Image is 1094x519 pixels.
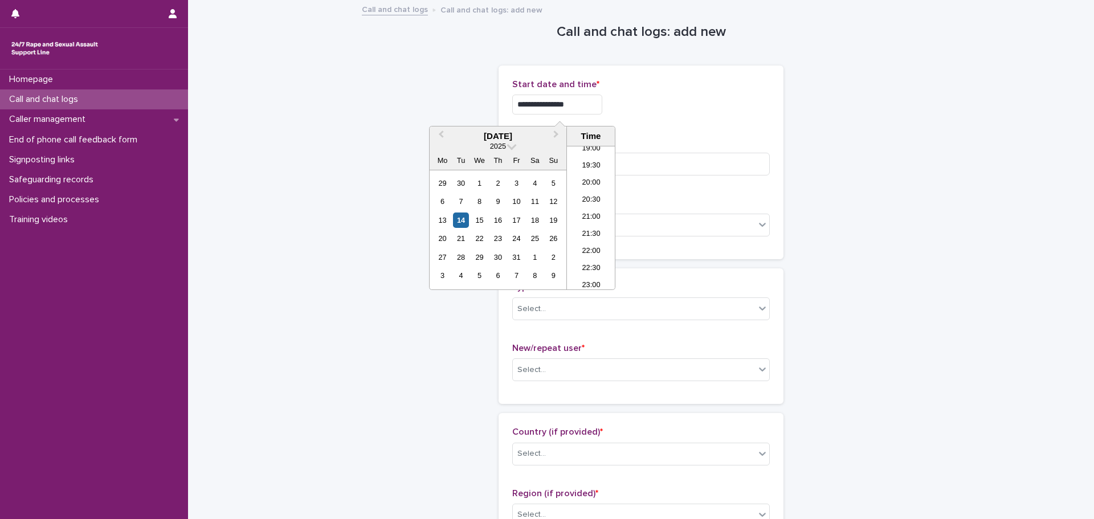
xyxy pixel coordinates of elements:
[527,250,542,265] div: Choose Saturday, 1 November 2025
[435,153,450,168] div: Mo
[440,3,542,15] p: Call and chat logs: add new
[512,80,599,89] span: Start date and time
[453,153,468,168] div: Tu
[567,175,615,192] li: 20:00
[435,231,450,246] div: Choose Monday, 20 October 2025
[546,153,561,168] div: Su
[509,250,524,265] div: Choose Friday, 31 October 2025
[509,175,524,191] div: Choose Friday, 3 October 2025
[433,174,562,285] div: month 2025-10
[490,175,505,191] div: Choose Thursday, 2 October 2025
[509,194,524,209] div: Choose Friday, 10 October 2025
[435,212,450,228] div: Choose Monday, 13 October 2025
[567,192,615,209] li: 20:30
[567,260,615,277] li: 22:30
[527,212,542,228] div: Choose Saturday, 18 October 2025
[546,194,561,209] div: Choose Sunday, 12 October 2025
[490,250,505,265] div: Choose Thursday, 30 October 2025
[453,212,468,228] div: Choose Tuesday, 14 October 2025
[472,212,487,228] div: Choose Wednesday, 15 October 2025
[472,231,487,246] div: Choose Wednesday, 22 October 2025
[490,268,505,283] div: Choose Thursday, 6 November 2025
[509,231,524,246] div: Choose Friday, 24 October 2025
[499,24,783,40] h1: Call and chat logs: add new
[567,209,615,226] li: 21:00
[453,250,468,265] div: Choose Tuesday, 28 October 2025
[517,364,546,376] div: Select...
[546,175,561,191] div: Choose Sunday, 5 October 2025
[509,153,524,168] div: Fr
[472,194,487,209] div: Choose Wednesday, 8 October 2025
[9,37,100,60] img: rhQMoQhaT3yELyF149Cw
[546,231,561,246] div: Choose Sunday, 26 October 2025
[453,268,468,283] div: Choose Tuesday, 4 November 2025
[430,131,566,141] div: [DATE]
[490,212,505,228] div: Choose Thursday, 16 October 2025
[472,153,487,168] div: We
[512,344,585,353] span: New/repeat user
[490,142,506,150] span: 2025
[567,226,615,243] li: 21:30
[490,153,505,168] div: Th
[567,141,615,158] li: 19:00
[567,158,615,175] li: 19:30
[567,277,615,295] li: 23:00
[527,153,542,168] div: Sa
[5,214,77,225] p: Training videos
[546,250,561,265] div: Choose Sunday, 2 November 2025
[517,303,546,315] div: Select...
[472,175,487,191] div: Choose Wednesday, 1 October 2025
[512,427,603,436] span: Country (if provided)
[509,268,524,283] div: Choose Friday, 7 November 2025
[431,128,449,146] button: Previous Month
[527,194,542,209] div: Choose Saturday, 11 October 2025
[490,231,505,246] div: Choose Thursday, 23 October 2025
[5,94,87,105] p: Call and chat logs
[362,2,428,15] a: Call and chat logs
[546,212,561,228] div: Choose Sunday, 19 October 2025
[527,231,542,246] div: Choose Saturday, 25 October 2025
[5,74,62,85] p: Homepage
[435,194,450,209] div: Choose Monday, 6 October 2025
[472,268,487,283] div: Choose Wednesday, 5 November 2025
[548,128,566,146] button: Next Month
[472,250,487,265] div: Choose Wednesday, 29 October 2025
[5,174,103,185] p: Safeguarding records
[435,250,450,265] div: Choose Monday, 27 October 2025
[5,114,95,125] p: Caller management
[453,194,468,209] div: Choose Tuesday, 7 October 2025
[5,194,108,205] p: Policies and processes
[527,175,542,191] div: Choose Saturday, 4 October 2025
[509,212,524,228] div: Choose Friday, 17 October 2025
[567,243,615,260] li: 22:00
[435,268,450,283] div: Choose Monday, 3 November 2025
[5,154,84,165] p: Signposting links
[546,268,561,283] div: Choose Sunday, 9 November 2025
[435,175,450,191] div: Choose Monday, 29 September 2025
[5,134,146,145] p: End of phone call feedback form
[527,268,542,283] div: Choose Saturday, 8 November 2025
[570,131,612,141] div: Time
[453,231,468,246] div: Choose Tuesday, 21 October 2025
[453,175,468,191] div: Choose Tuesday, 30 September 2025
[517,448,546,460] div: Select...
[512,489,598,498] span: Region (if provided)
[490,194,505,209] div: Choose Thursday, 9 October 2025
